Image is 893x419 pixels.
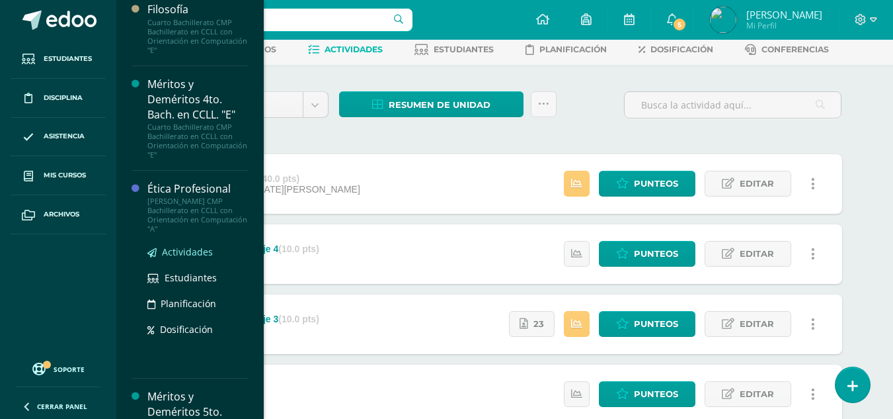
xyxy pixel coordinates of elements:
[672,17,687,32] span: 5
[278,244,319,254] strong: (10.0 pts)
[650,44,713,54] span: Dosificación
[434,44,494,54] span: Estudiantes
[44,54,92,64] span: Estudiantes
[414,39,494,60] a: Estudiantes
[509,311,555,337] a: 23
[761,44,829,54] span: Conferencias
[44,170,86,181] span: Mis cursos
[599,311,695,337] a: Punteos
[634,312,678,336] span: Punteos
[162,246,213,258] span: Actividades
[147,18,248,55] div: Cuarto Bachillerato CMP Bachillerato en CCLL con Orientación en Computación "E"
[525,39,607,60] a: Planificación
[44,209,79,220] span: Archivos
[147,77,248,122] div: Méritos y Deméritos 4to. Bach. en CCLL. "E"
[11,156,106,195] a: Mis cursos
[740,312,774,336] span: Editar
[147,2,248,54] a: FilosofíaCuarto Bachillerato CMP Bachillerato en CCLL con Orientación en Computación "E"
[125,9,412,31] input: Busca un usuario...
[710,7,736,33] img: 529e95d8c70de02c88ecaef2f0471237.png
[599,241,695,267] a: Punteos
[599,381,695,407] a: Punteos
[740,242,774,266] span: Editar
[54,365,85,374] span: Soporte
[44,131,85,142] span: Asistencia
[147,181,248,197] div: Ética Profesional
[11,40,106,79] a: Estudiantes
[278,314,319,324] strong: (10.0 pts)
[165,271,217,284] span: Estudiantes
[539,44,607,54] span: Planificación
[147,181,248,234] a: Ética Profesional[PERSON_NAME] CMP Bachillerato en CCLL con Orientación en Computación "A"
[147,77,248,160] a: Méritos y Deméritos 4to. Bach. en CCLL. "E"Cuarto Bachillerato CMP Bachillerato en CCLL con Orien...
[183,173,360,184] div: Prueba de logros
[160,323,213,336] span: Dosificación
[255,184,360,195] span: [DATE][PERSON_NAME]
[147,122,248,160] div: Cuarto Bachillerato CMP Bachillerato en CCLL con Orientación en Computación "E"
[44,93,83,103] span: Disciplina
[389,93,490,117] span: Resumen de unidad
[147,270,248,285] a: Estudiantes
[147,322,248,337] a: Dosificación
[746,8,822,21] span: [PERSON_NAME]
[746,20,822,31] span: Mi Perfil
[11,195,106,234] a: Archivos
[745,39,829,60] a: Conferencias
[634,171,678,196] span: Punteos
[259,173,299,184] strong: (40.0 pts)
[11,118,106,157] a: Asistencia
[16,359,100,377] a: Soporte
[308,39,383,60] a: Actividades
[147,244,248,259] a: Actividades
[161,297,216,310] span: Planificación
[740,382,774,406] span: Editar
[147,2,248,17] div: Filosofía
[533,312,544,336] span: 23
[634,242,678,266] span: Punteos
[147,296,248,311] a: Planificación
[325,44,383,54] span: Actividades
[740,171,774,196] span: Editar
[11,79,106,118] a: Disciplina
[639,39,713,60] a: Dosificación
[599,171,695,197] a: Punteos
[339,91,524,117] a: Resumen de unidad
[634,382,678,406] span: Punteos
[147,197,248,234] div: [PERSON_NAME] CMP Bachillerato en CCLL con Orientación en Computación "A"
[37,402,87,411] span: Cerrar panel
[625,92,841,118] input: Busca la actividad aquí...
